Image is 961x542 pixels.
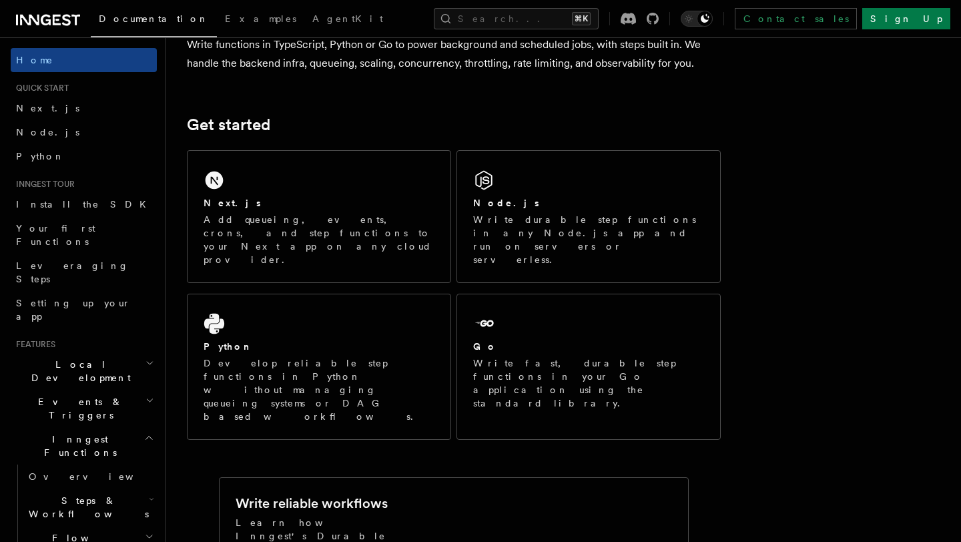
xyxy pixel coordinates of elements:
a: Get started [187,115,270,134]
span: Quick start [11,83,69,93]
a: Node.jsWrite durable step functions in any Node.js app and run on servers or serverless. [456,150,721,283]
span: Your first Functions [16,223,95,247]
a: Contact sales [735,8,857,29]
a: AgentKit [304,4,391,36]
button: Events & Triggers [11,390,157,427]
span: Node.js [16,127,79,138]
h2: Write reliable workflows [236,494,388,513]
span: Setting up your app [16,298,131,322]
a: Examples [217,4,304,36]
button: Local Development [11,352,157,390]
a: Sign Up [862,8,950,29]
a: Your first Functions [11,216,157,254]
span: Next.js [16,103,79,113]
span: Steps & Workflows [23,494,149,521]
a: Documentation [91,4,217,37]
span: Local Development [11,358,145,384]
p: Write durable step functions in any Node.js app and run on servers or serverless. [473,213,704,266]
a: PythonDevelop reliable step functions in Python without managing queueing systems or DAG based wo... [187,294,451,440]
p: Write functions in TypeScript, Python or Go to power background and scheduled jobs, with steps bu... [187,35,721,73]
button: Steps & Workflows [23,489,157,526]
h2: Go [473,340,497,353]
a: Home [11,48,157,72]
span: Install the SDK [16,199,154,210]
a: Leveraging Steps [11,254,157,291]
a: GoWrite fast, durable step functions in your Go application using the standard library. [456,294,721,440]
span: Inngest tour [11,179,75,190]
span: Events & Triggers [11,395,145,422]
p: Add queueing, events, crons, and step functions to your Next app on any cloud provider. [204,213,434,266]
p: Write fast, durable step functions in your Go application using the standard library. [473,356,704,410]
button: Search...⌘K [434,8,599,29]
span: Home [16,53,53,67]
span: Features [11,339,55,350]
a: Overview [23,465,157,489]
span: Documentation [99,13,209,24]
h2: Next.js [204,196,261,210]
p: Develop reliable step functions in Python without managing queueing systems or DAG based workflows. [204,356,434,423]
button: Toggle dark mode [681,11,713,27]
h2: Node.js [473,196,539,210]
a: Setting up your app [11,291,157,328]
a: Next.jsAdd queueing, events, crons, and step functions to your Next app on any cloud provider. [187,150,451,283]
span: Examples [225,13,296,24]
span: Python [16,151,65,162]
kbd: ⌘K [572,12,591,25]
span: Inngest Functions [11,433,144,459]
span: Leveraging Steps [16,260,129,284]
a: Next.js [11,96,157,120]
h2: Python [204,340,253,353]
span: AgentKit [312,13,383,24]
span: Overview [29,471,166,482]
a: Node.js [11,120,157,144]
a: Install the SDK [11,192,157,216]
button: Inngest Functions [11,427,157,465]
a: Python [11,144,157,168]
